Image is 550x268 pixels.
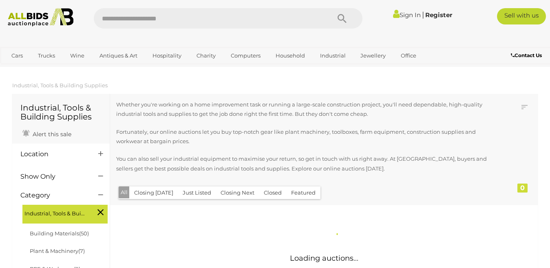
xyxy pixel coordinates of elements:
div: 0 [517,184,528,193]
span: | [422,10,424,19]
a: Household [270,49,310,62]
a: [GEOGRAPHIC_DATA] [38,62,106,76]
a: Computers [225,49,266,62]
p: Whether you're working on a home improvement task or running a large-scale construction project, ... [116,100,491,119]
h4: Show Only [20,173,86,180]
b: Contact Us [511,52,542,58]
a: Trucks [33,49,60,62]
a: Sign In [393,11,421,19]
a: Cars [6,49,28,62]
button: Featured [286,186,320,199]
span: (7) [78,248,85,254]
a: Hospitality [147,49,187,62]
a: Jewellery [355,49,391,62]
button: Search [322,8,362,29]
a: Alert this sale [20,127,73,140]
a: Industrial [315,49,351,62]
a: Charity [191,49,221,62]
a: Industrial, Tools & Building Supplies [12,82,108,89]
a: Wine [65,49,90,62]
a: Antiques & Art [94,49,143,62]
span: Alert this sale [31,131,71,138]
button: Closing Next [216,186,259,199]
h1: Industrial, Tools & Building Supplies [20,103,102,121]
span: (50) [79,230,89,237]
button: Closing [DATE] [129,186,178,199]
span: Loading auctions... [290,254,358,263]
img: Allbids.com.au [4,8,77,27]
a: Contact Us [511,51,544,60]
a: Building Materials(50) [30,230,89,237]
h4: Location [20,151,86,158]
button: All [119,186,130,198]
h4: Category [20,192,86,199]
a: Sports [6,62,33,76]
button: Just Listed [178,186,216,199]
p: Fortunately, our online auctions let you buy top-notch gear like plant machinery, toolboxes, farm... [116,127,491,146]
a: Register [425,11,452,19]
a: Plant & Machinery(7) [30,248,85,254]
a: Sell with us [497,8,546,24]
p: You can also sell your industrial equipment to maximise your return, so get in touch with us righ... [116,154,491,173]
button: Closed [259,186,287,199]
a: Office [395,49,422,62]
span: Industrial, Tools & Building Supplies [24,207,86,218]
